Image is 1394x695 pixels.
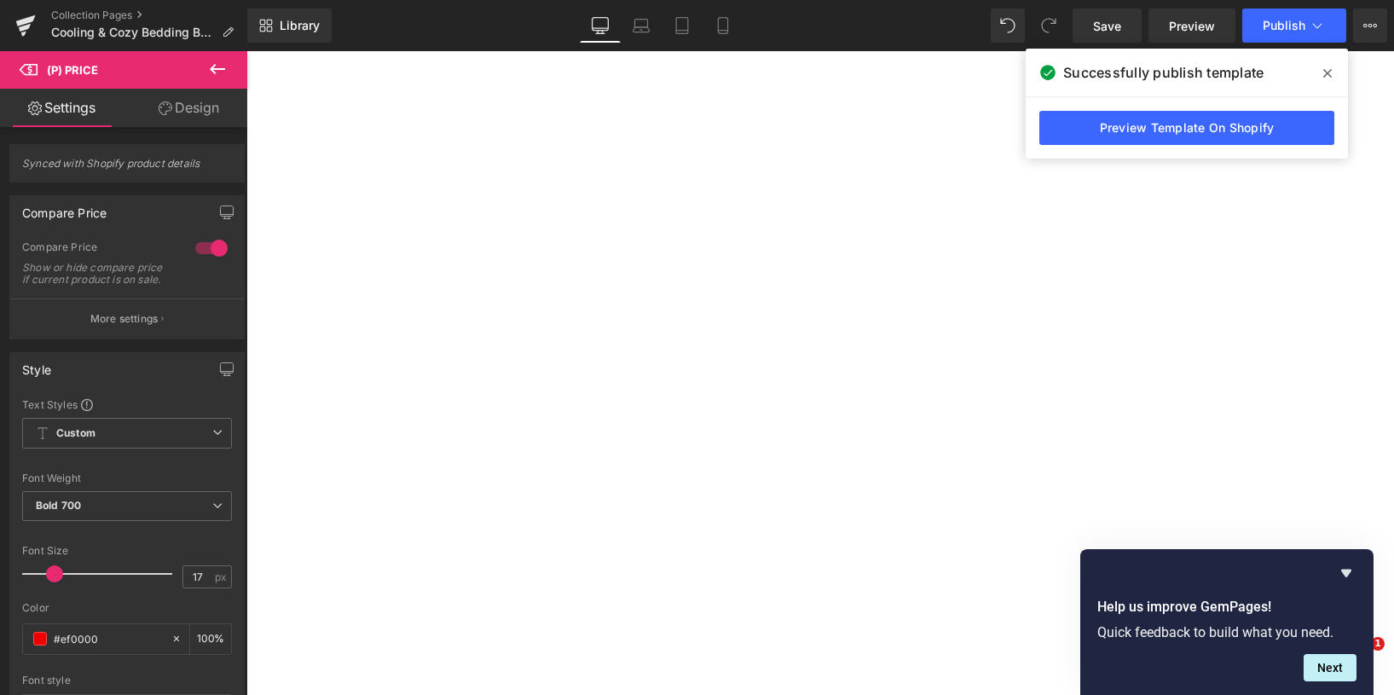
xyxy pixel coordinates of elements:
[280,18,320,33] span: Library
[1263,19,1305,32] span: Publish
[22,262,176,286] div: Show or hide compare price if current product is on sale.
[580,9,621,43] a: Desktop
[1336,563,1356,583] button: Hide survey
[51,26,215,39] span: Cooling & Cozy Bedding Bundle Collection Page
[247,9,332,43] a: New Library
[1371,637,1385,651] span: 1
[215,571,229,582] span: px
[1032,9,1066,43] button: Redo
[1304,654,1356,681] button: Next question
[1097,597,1356,617] h2: Help us improve GemPages!
[90,311,159,327] p: More settings
[22,675,232,686] div: Font style
[10,298,244,339] button: More settings
[1063,62,1264,83] span: Successfully publish template
[22,397,232,411] div: Text Styles
[127,89,251,127] a: Design
[47,63,98,77] span: (P) Price
[56,426,95,441] b: Custom
[1097,563,1356,681] div: Help us improve GemPages!
[36,499,81,512] b: Bold 700
[1039,111,1334,145] a: Preview Template On Shopify
[1169,17,1215,35] span: Preview
[1353,9,1387,43] button: More
[1242,9,1346,43] button: Publish
[22,240,178,258] div: Compare Price
[22,196,107,220] div: Compare Price
[991,9,1025,43] button: Undo
[54,629,163,648] input: Color
[22,157,232,182] span: Synced with Shopify product details
[22,602,232,614] div: Color
[662,9,703,43] a: Tablet
[22,472,232,484] div: Font Weight
[703,9,743,43] a: Mobile
[22,545,232,557] div: Font Size
[1148,9,1235,43] a: Preview
[1097,624,1356,640] p: Quick feedback to build what you need.
[621,9,662,43] a: Laptop
[22,353,51,377] div: Style
[190,624,231,654] div: %
[51,9,247,22] a: Collection Pages
[1093,17,1121,35] span: Save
